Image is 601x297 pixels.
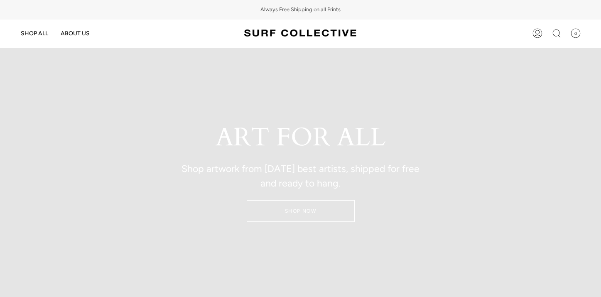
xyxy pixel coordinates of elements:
a: 0 [566,20,585,47]
img: Surf Collective [244,26,356,41]
p: Shop artwork from [DATE] best artists, shipped for free and ready to hang. [175,162,426,190]
a: SHOP ALL [15,20,54,47]
a: ABOUT US [54,20,96,47]
span: Always Free Shipping on all Prints [260,6,341,13]
a: SHOP NOW [247,200,355,222]
span: ABOUT US [61,30,90,37]
h2: ART FOR ALL [175,123,426,153]
span: 0 [571,28,581,38]
span: SHOP ALL [21,30,48,37]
